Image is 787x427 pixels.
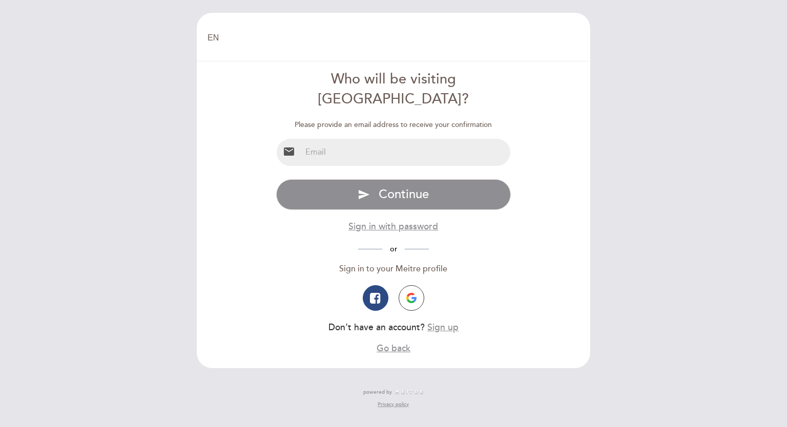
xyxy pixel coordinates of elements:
[363,389,392,396] span: powered by
[276,70,511,110] div: Who will be visiting [GEOGRAPHIC_DATA]?
[406,293,417,303] img: icon-google.png
[427,321,459,334] button: Sign up
[377,342,410,355] button: Go back
[276,263,511,275] div: Sign in to your Meitre profile
[382,245,405,253] span: or
[348,220,438,233] button: Sign in with password
[328,322,425,333] span: Don’t have an account?
[379,187,429,202] span: Continue
[363,389,424,396] a: powered by
[301,139,511,166] input: Email
[283,145,295,158] i: email
[276,120,511,130] div: Please provide an email address to receive your confirmation
[358,188,370,201] i: send
[276,179,511,210] button: send Continue
[395,390,424,395] img: MEITRE
[378,401,409,408] a: Privacy policy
